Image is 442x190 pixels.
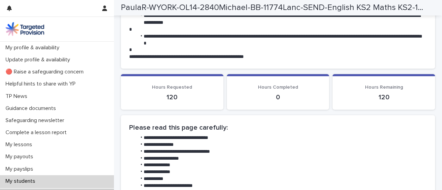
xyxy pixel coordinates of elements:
span: Hours Completed [258,85,298,90]
h2: Please read this page carefully: [129,123,427,132]
p: Complete a lesson report [3,129,72,136]
p: My students [3,178,41,184]
p: Guidance documents [3,105,61,112]
p: Safeguarding newsletter [3,117,70,124]
p: Helpful hints to share with YP [3,81,81,87]
p: 120 [129,93,215,101]
span: Hours Requested [152,85,192,90]
p: My payslips [3,166,39,172]
p: 120 [341,93,427,101]
p: My payouts [3,153,39,160]
p: My lessons [3,141,38,148]
p: My profile & availability [3,44,65,51]
img: M5nRWzHhSzIhMunXDL62 [6,22,44,36]
p: TP News [3,93,33,100]
span: Hours Remaining [365,85,403,90]
h2: PaulaR-WYORK-OL14-2840Michael-BB-11774Lanc-SEND-English KS2 Maths KS2-15909 [121,3,427,13]
p: Update profile & availability [3,57,76,63]
p: 0 [235,93,321,101]
p: 🔴 Raise a safeguarding concern [3,69,89,75]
